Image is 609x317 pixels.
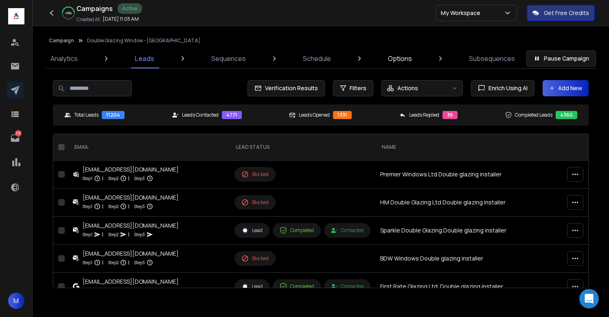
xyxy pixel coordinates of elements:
[15,130,22,137] p: 173
[102,202,103,211] p: |
[515,112,552,118] p: Completed Leads
[83,278,179,286] div: [EMAIL_ADDRESS][DOMAIN_NAME]
[333,80,373,96] button: Filters
[350,84,366,92] span: Filters
[556,111,577,119] div: 4360
[102,174,103,182] p: |
[543,80,589,96] button: Add New
[241,199,269,206] div: Blocked
[102,287,103,295] p: |
[443,111,458,119] div: 36
[383,49,417,68] a: Options
[526,50,596,67] button: Pause Campaign
[280,283,314,290] div: Completed
[77,16,101,23] p: Created At:
[469,54,515,63] p: Subsequences
[83,221,179,230] div: [EMAIL_ADDRESS][DOMAIN_NAME]
[83,202,92,211] p: Step 1
[262,84,318,92] span: Verification Results
[134,202,145,211] p: Step 3
[108,287,118,295] p: Step 2
[83,165,179,174] div: [EMAIL_ADDRESS][DOMAIN_NAME]
[77,4,113,13] h1: Campaigns
[134,230,145,239] p: Step 3
[471,80,535,96] button: Enrich Using AI
[128,174,129,182] p: |
[331,227,364,234] div: Contacted
[83,230,92,239] p: Step 1
[134,287,145,295] p: Step 3
[241,283,263,290] div: Lead
[8,8,24,24] img: logo
[579,289,599,308] div: Open Intercom Messenger
[128,202,129,211] p: |
[50,54,78,63] p: Analytics
[241,171,269,178] div: Blocked
[241,255,269,262] div: Blocked
[409,112,439,118] p: Leads Replied
[83,174,92,182] p: Step 1
[230,134,375,161] th: LEAD STATUS
[222,111,242,119] div: 4771
[102,111,125,119] div: 11204
[83,250,179,258] div: [EMAIL_ADDRESS][DOMAIN_NAME]
[388,54,412,63] p: Options
[108,202,118,211] p: Step 2
[87,37,200,44] p: Double Glazing Window - [GEOGRAPHIC_DATA]
[46,49,83,68] a: Analytics
[108,230,118,239] p: Step 2
[8,293,24,309] button: M
[333,111,352,119] div: 1331
[280,227,314,234] div: Completed
[299,112,330,118] p: Leads Opened
[83,287,92,295] p: Step 1
[83,193,179,202] div: [EMAIL_ADDRESS][DOMAIN_NAME]
[108,174,118,182] p: Step 2
[248,80,325,96] button: Verification Results
[83,258,92,267] p: Step 1
[464,49,520,68] a: Subsequences
[441,9,484,17] p: My Workspace
[303,54,331,63] p: Schedule
[211,54,246,63] p: Sequences
[527,5,595,21] button: Get Free Credits
[298,49,336,68] a: Schedule
[7,130,23,146] a: 173
[135,54,154,63] p: Leads
[103,16,139,22] p: [DATE] 11:05 AM
[102,258,103,267] p: |
[74,112,99,118] p: Total Leads
[134,258,145,267] p: Step 3
[331,283,364,290] div: Contacted
[128,258,129,267] p: |
[397,84,418,92] p: Actions
[68,134,230,161] th: EMAIL
[65,11,72,15] p: 49 %
[102,230,103,239] p: |
[128,230,129,239] p: |
[130,49,159,68] a: Leads
[118,3,142,14] div: Active
[241,227,263,234] div: Lead
[134,174,145,182] p: Step 3
[206,49,251,68] a: Sequences
[128,287,129,295] p: |
[544,9,589,17] p: Get Free Credits
[182,112,219,118] p: Leads Contacted
[485,84,528,92] span: Enrich Using AI
[108,258,118,267] p: Step 2
[49,37,74,44] button: Campaign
